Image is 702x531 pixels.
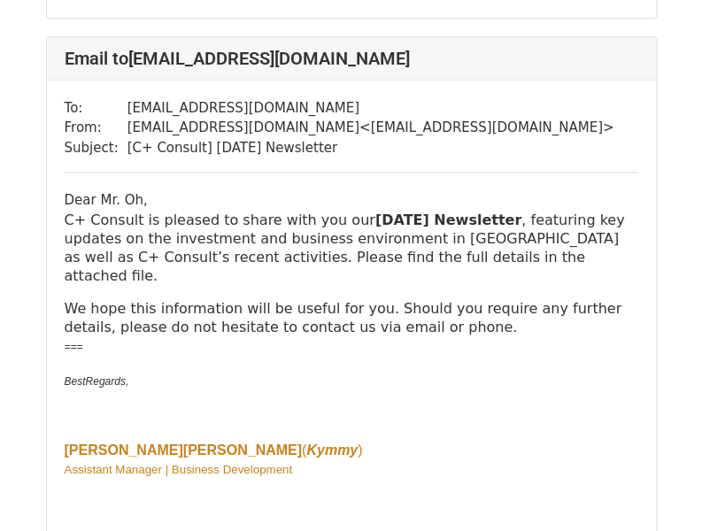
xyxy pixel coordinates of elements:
span: Regards, [86,375,129,388]
td: Subject: [65,138,127,158]
iframe: Chat Widget [613,446,702,531]
span: [PERSON_NAME] [65,442,183,457]
span: [PERSON_NAME] [183,442,302,457]
strong: [DATE] Newsletter [375,212,521,228]
span: Assistant Manager | Business Development [65,462,293,475]
td: From: [65,118,127,138]
p: C+ Consult is pleased to share with you our , featuring key updates on the investment and busines... [65,211,638,285]
i: Kymmy [306,442,358,457]
p: We hope this information will be useful for you. Should you require any further details, please d... [65,299,638,336]
td: To: [65,98,127,119]
span: ( ) [302,442,362,457]
h4: Email to [EMAIL_ADDRESS][DOMAIN_NAME] [65,48,638,69]
td: [EMAIL_ADDRESS][DOMAIN_NAME] < [EMAIL_ADDRESS][DOMAIN_NAME] > [127,118,614,138]
td: [EMAIL_ADDRESS][DOMAIN_NAME] [127,98,614,119]
td: [C+ Consult] [DATE] Newsletter [127,138,614,158]
span: Best [65,375,86,388]
span: === [65,341,83,353]
div: Dear Mr. Oh, [65,190,638,211]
